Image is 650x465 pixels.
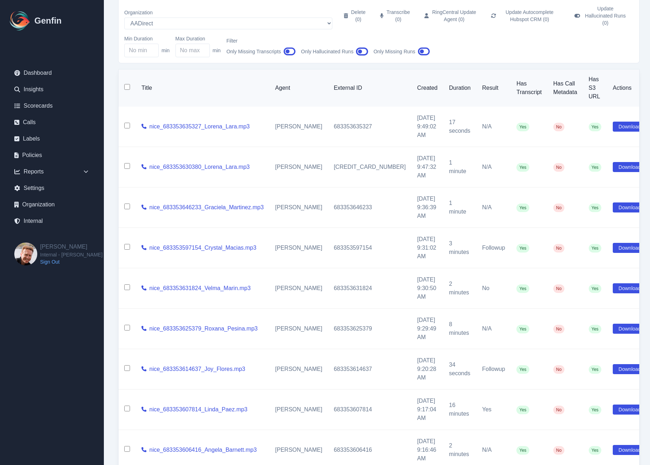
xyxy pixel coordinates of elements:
th: Agent [269,69,328,107]
th: Duration [443,69,476,107]
a: nice_683353625379_Roxana_Pesina.mp3 [149,324,257,333]
td: Followup [476,349,511,390]
h2: [PERSON_NAME] [40,243,102,251]
label: Min Duration [124,35,170,42]
td: 683353607814 [328,390,411,430]
label: Filter [226,37,295,44]
td: [PERSON_NAME] [269,187,328,228]
span: No [553,244,564,253]
a: Labels [9,132,95,146]
button: Download [613,364,646,374]
span: Yes [589,204,602,212]
td: [DATE] 9:30:50 AM [411,268,443,309]
label: Max Duration [175,35,221,42]
button: Delete (0) [338,2,371,29]
span: Yes [589,446,602,455]
span: Yes [516,365,529,374]
a: Sign Out [40,258,102,265]
span: No [553,123,564,131]
a: View call details [141,405,146,414]
span: Only Missing Runs [374,48,415,55]
img: Brian Dunagan [14,243,37,265]
a: View call details [141,284,146,293]
td: 8 minutes [443,309,476,349]
td: 34 seconds [443,349,476,390]
td: [PERSON_NAME] [269,349,328,390]
td: [PERSON_NAME] [269,390,328,430]
span: Yes [516,123,529,131]
td: 683353635327 [328,107,411,147]
td: Followup [476,228,511,268]
span: Yes [516,325,529,333]
button: Download [613,202,646,212]
button: Update Autocomplete Hubspot CRM (0) [485,2,566,29]
a: nice_683353607814_Linda_Paez.mp3 [149,405,247,414]
td: [DATE] 9:29:49 AM [411,309,443,349]
span: Yes [516,284,529,293]
label: Organization [124,9,332,16]
td: [PERSON_NAME] [269,107,328,147]
a: nice_683353614637_Joy_Flores.mp3 [149,365,245,373]
td: 683353631824 [328,268,411,309]
td: [CREDIT_CARD_NUMBER] [328,147,411,187]
td: Yes [476,390,511,430]
button: Download [613,122,646,132]
span: Only Hallucinated Runs [301,48,353,55]
td: [DATE] 9:17:04 AM [411,390,443,430]
th: Has Call Metadata [548,69,583,107]
button: Download [613,445,646,455]
span: No [553,204,564,212]
span: No [553,284,564,293]
a: View call details [141,446,146,454]
button: Update Hallucinated Runs (0) [569,2,634,29]
h1: Genfin [34,15,62,26]
td: N/A [476,187,511,228]
th: Result [476,69,511,107]
span: min [162,47,170,54]
th: Has S3 URL [583,69,607,107]
button: Download [613,283,646,293]
td: 3 minutes [443,228,476,268]
a: View call details [141,244,146,252]
span: Yes [516,204,529,212]
td: N/A [476,309,511,349]
td: 683353614637 [328,349,411,390]
th: Title [136,69,269,107]
td: 16 minutes [443,390,476,430]
a: nice_683353631824_Velma_Marin.mp3 [149,284,251,293]
a: Internal [9,214,95,228]
a: nice_683353597154_Crystal_Macias.mp3 [149,244,256,252]
td: 1 minute [443,147,476,187]
td: 1 minute [443,187,476,228]
span: Yes [589,244,602,253]
span: Only Missing Transcripts [226,48,281,55]
span: Yes [589,163,602,172]
button: Download [613,405,646,415]
span: min [213,47,221,54]
a: nice_683353606416_Angela_Barnett.mp3 [149,446,257,454]
span: Internal - [PERSON_NAME] [40,251,102,258]
a: View call details [141,203,146,212]
span: No [553,446,564,455]
img: Logo [9,9,32,32]
td: [PERSON_NAME] [269,268,328,309]
a: View call details [141,365,146,373]
span: Yes [589,284,602,293]
td: No [476,268,511,309]
div: Reports [9,165,95,179]
input: No min [124,44,159,57]
td: N/A [476,107,511,147]
td: 683353646233 [328,187,411,228]
span: Yes [516,163,529,172]
td: [PERSON_NAME] [269,309,328,349]
a: nice_683353635327_Lorena_Lara.mp3 [149,122,250,131]
button: Download [613,243,646,253]
td: [DATE] 9:31:02 AM [411,228,443,268]
span: Yes [516,244,529,253]
span: Yes [589,123,602,131]
a: Organization [9,197,95,212]
th: Has Transcript [511,69,548,107]
td: 683353625379 [328,309,411,349]
td: [DATE] 9:36:39 AM [411,187,443,228]
button: Download [613,324,646,334]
